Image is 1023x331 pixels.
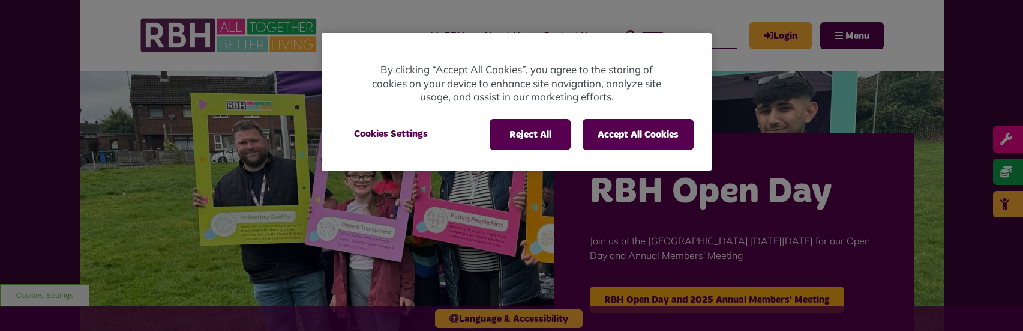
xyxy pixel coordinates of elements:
[583,119,694,150] button: Accept All Cookies
[370,63,664,104] p: By clicking “Accept All Cookies”, you agree to the storing of cookies on your device to enhance s...
[340,119,442,149] button: Cookies Settings
[322,33,712,171] div: Cookie banner
[490,119,571,150] button: Reject All
[322,33,712,171] div: Privacy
